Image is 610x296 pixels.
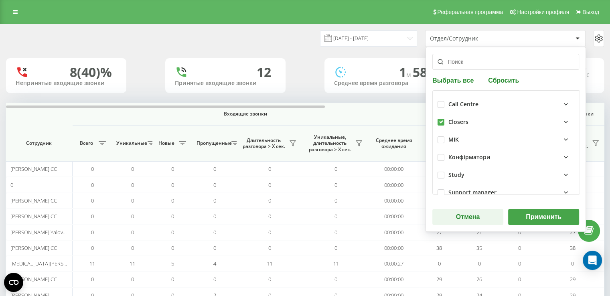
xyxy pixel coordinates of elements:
span: 4 [213,260,216,267]
span: 0 [268,276,271,283]
span: Выход [582,9,599,15]
span: 29 [570,276,576,283]
span: 58 [413,63,430,81]
span: 0 [91,276,94,283]
span: Сотрудник [13,140,65,146]
span: 0 [268,181,271,189]
span: [PERSON_NAME] CC [10,165,57,172]
span: 1 [399,63,413,81]
span: 0 [268,229,271,236]
span: Настройки профиля [517,9,569,15]
span: 0 [91,197,94,204]
span: 0 [213,197,216,204]
div: Принятые входящие звонки [175,80,276,87]
td: 00:00:00 [369,209,419,224]
span: Новые [156,140,176,146]
span: 0 [334,165,337,172]
button: Open CMP widget [4,273,23,292]
div: Support manager [448,189,497,196]
span: 0 [334,213,337,220]
span: 0 [478,260,481,267]
span: 0 [171,181,174,189]
span: 0 [131,229,134,236]
span: 0 [171,213,174,220]
td: 00:00:00 [369,177,419,193]
span: 0 [91,244,94,251]
span: 0 [91,213,94,220]
span: 27 [436,229,442,236]
span: м [406,70,413,79]
div: Отдел/Сотрудник [430,35,526,42]
span: 0 [213,276,216,283]
div: 8 (40)% [70,65,112,80]
span: 27 [570,229,576,236]
span: 0 [10,181,13,189]
span: 0 [438,260,441,267]
span: 5 [171,260,174,267]
span: 0 [334,197,337,204]
span: 35 [476,244,482,251]
span: 0 [213,229,216,236]
span: 0 [131,213,134,220]
span: 0 [131,244,134,251]
span: Всего [423,140,443,146]
span: 0 [213,181,216,189]
span: 0 [91,181,94,189]
span: 11 [267,260,273,267]
span: 0 [171,244,174,251]
td: 00:00:27 [369,256,419,272]
button: Применить [508,209,579,225]
div: Среднее время разговора [334,80,435,87]
span: 0 [131,165,134,172]
button: Сбросить [486,76,521,84]
span: 0 [334,244,337,251]
span: 0 [268,213,271,220]
span: [MEDICAL_DATA][PERSON_NAME] CC [10,260,96,267]
button: Выбрать все [432,76,476,84]
span: 0 [268,197,271,204]
div: Closers [448,119,468,126]
div: 12 [257,65,271,80]
span: [PERSON_NAME] CC [10,197,57,204]
span: Реферальная программа [437,9,503,15]
input: Поиск [432,54,579,70]
span: 0 [171,197,174,204]
span: 26 [476,276,482,283]
span: 29 [436,276,442,283]
span: 0 [334,229,337,236]
span: Пропущенные [197,140,229,146]
span: 0 [213,244,216,251]
span: 38 [570,244,576,251]
div: Конфірматори [448,154,490,161]
div: МІК [448,136,459,143]
span: 0 [171,276,174,283]
span: Входящие звонки [93,111,398,117]
span: Среднее время ожидания [375,137,413,150]
div: Непринятые входящие звонки [16,80,117,87]
td: 00:00:00 [369,272,419,287]
span: [PERSON_NAME] Yalovenko CC [10,229,82,236]
span: 0 [91,229,94,236]
span: [PERSON_NAME] CC [10,276,57,283]
span: 11 [89,260,95,267]
div: Study [448,172,464,178]
span: 0 [91,165,94,172]
span: 0 [131,181,134,189]
span: Всего [76,140,96,146]
span: 11 [333,260,339,267]
td: 00:00:00 [369,224,419,240]
span: 0 [571,260,574,267]
td: 00:00:00 [369,161,419,177]
span: 21 [476,229,482,236]
span: Уникальные, длительность разговора > Х сек. [307,134,353,153]
span: 38 [436,244,442,251]
span: Длительность разговора > Х сек. [241,137,287,150]
div: Call Centre [448,101,478,108]
span: 11 [130,260,135,267]
span: 0 [518,229,521,236]
span: 0 [171,165,174,172]
span: [PERSON_NAME] CC [10,244,57,251]
span: 0 [518,244,521,251]
span: 0 [213,213,216,220]
span: 0 [334,181,337,189]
